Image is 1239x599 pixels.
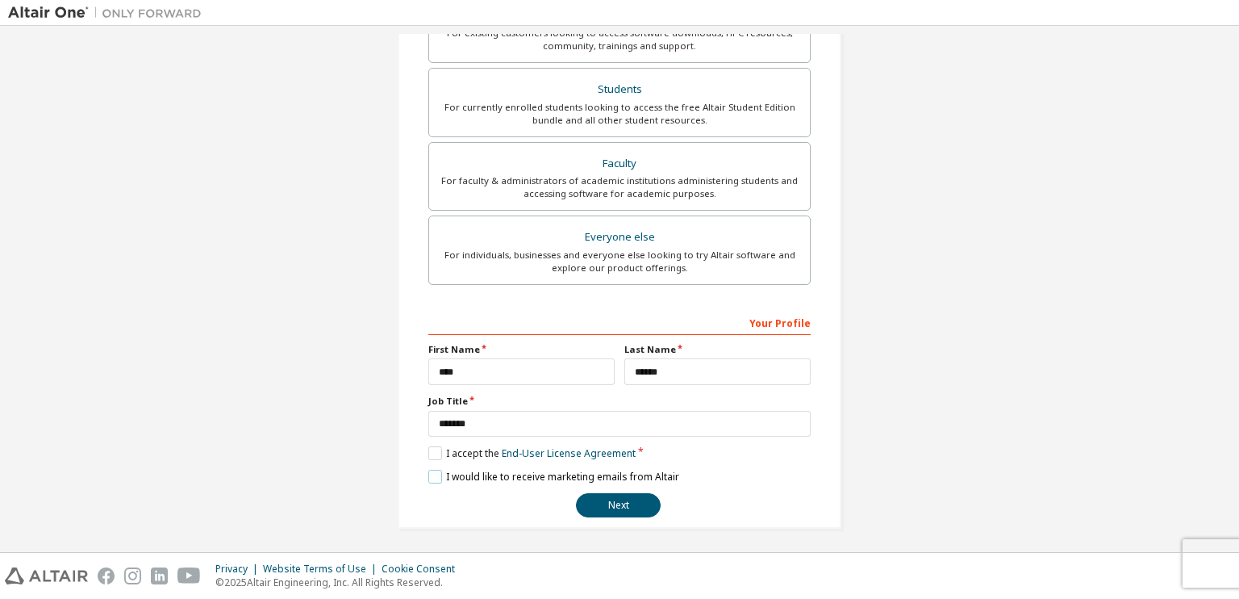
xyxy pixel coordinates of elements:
[382,563,465,576] div: Cookie Consent
[98,568,115,584] img: facebook.svg
[8,5,210,21] img: Altair One
[428,309,811,335] div: Your Profile
[124,568,141,584] img: instagram.svg
[624,343,811,356] label: Last Name
[428,470,679,484] label: I would like to receive marketing emails from Altair
[439,78,800,101] div: Students
[439,27,800,52] div: For existing customers looking to access software downloads, HPC resources, community, trainings ...
[502,446,636,460] a: End-User License Agreement
[177,568,201,584] img: youtube.svg
[439,174,800,200] div: For faculty & administrators of academic institutions administering students and accessing softwa...
[439,101,800,127] div: For currently enrolled students looking to access the free Altair Student Edition bundle and all ...
[5,568,88,584] img: altair_logo.svg
[439,153,800,175] div: Faculty
[215,576,465,589] p: © 2025 Altair Engineering, Inc. All Rights Reserved.
[428,343,615,356] label: First Name
[428,446,636,460] label: I accept the
[576,493,661,517] button: Next
[151,568,168,584] img: linkedin.svg
[215,563,263,576] div: Privacy
[439,226,800,249] div: Everyone else
[428,395,811,408] label: Job Title
[439,249,800,274] div: For individuals, businesses and everyone else looking to try Altair software and explore our prod...
[263,563,382,576] div: Website Terms of Use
